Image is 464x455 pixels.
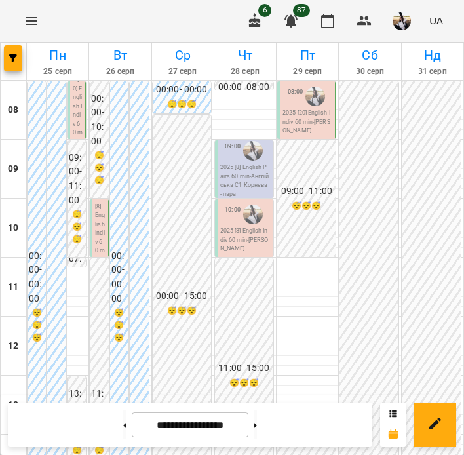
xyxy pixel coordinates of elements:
p: 2025 [20] English Indiv 60 min - [PERSON_NAME] [73,67,83,200]
h6: Пн [29,45,87,66]
p: 2025 [8] English Indiv 60 min - [PERSON_NAME] [95,185,105,318]
h6: 13:00 - 15:00 [69,387,85,443]
h6: 😴😴😴 [154,305,210,317]
h6: 00:00 - 08:00 [216,80,272,94]
h6: 😴😴😴 [29,307,45,344]
h6: Сб [341,45,398,66]
h6: 11 [8,280,18,294]
h6: 25 серп [29,66,87,78]
h6: 😴😴😴 [91,149,107,186]
h6: 😴😴😴 [69,208,85,245]
span: 6 [258,4,271,17]
p: 2025 [20] English Indiv 60 min - [PERSON_NAME] [282,109,332,136]
h6: 08 [8,103,18,117]
img: Корнєва Марина Володимирівна (а) [305,87,325,106]
h6: 09:00 - 11:00 [279,184,334,199]
p: 2025 [8] English Pairs 60 min - Англійська С1 Корнєва - пара [220,163,270,199]
h6: 12 [8,339,18,353]
h6: 00:00 - 00:00 [111,249,127,306]
h6: 27 серп [154,66,212,78]
h6: 29 серп [279,66,336,78]
h6: 00:00 - 10:00 [91,92,107,148]
h6: Нд [404,45,461,66]
h6: 00:00 - 00:00 [29,249,45,306]
h6: 11:00 - 15:00 [216,361,272,376]
h6: 😴😴😴 [279,200,334,212]
h6: 30 серп [341,66,398,78]
span: UA [429,14,443,28]
h6: 31 серп [404,66,461,78]
img: Корнєва Марина Володимирівна (а) [243,205,263,224]
h6: Чт [216,45,274,66]
span: 87 [293,4,310,17]
h6: 11:00 - 17:00 [91,387,107,443]
h6: 28 серп [216,66,274,78]
label: 08:00 [288,87,303,96]
h6: 09 [8,162,18,176]
h6: 😴😴😴 [216,377,272,389]
label: 10:00 [225,205,241,214]
p: 2025 [8] English Indiv 60 min - [PERSON_NAME] [220,227,270,254]
h6: Пт [279,45,336,66]
h6: Вт [91,45,149,66]
img: 947f4ccfa426267cd88e7c9c9125d1cd.jfif [393,12,411,30]
h6: 26 серп [91,66,149,78]
h6: 09:00 - 11:00 [69,151,85,207]
h6: 10 [8,221,18,235]
button: UA [424,9,448,33]
img: Корнєва Марина Володимирівна (а) [243,141,263,161]
h6: 😴😴😴 [154,98,210,111]
h6: 00:00 - 00:00 [154,83,210,97]
h6: 00:00 - 15:00 [154,289,210,304]
label: 09:00 [225,142,241,151]
button: Menu [16,5,47,37]
h6: 😴😴😴 [111,307,127,344]
h6: Ср [154,45,212,66]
